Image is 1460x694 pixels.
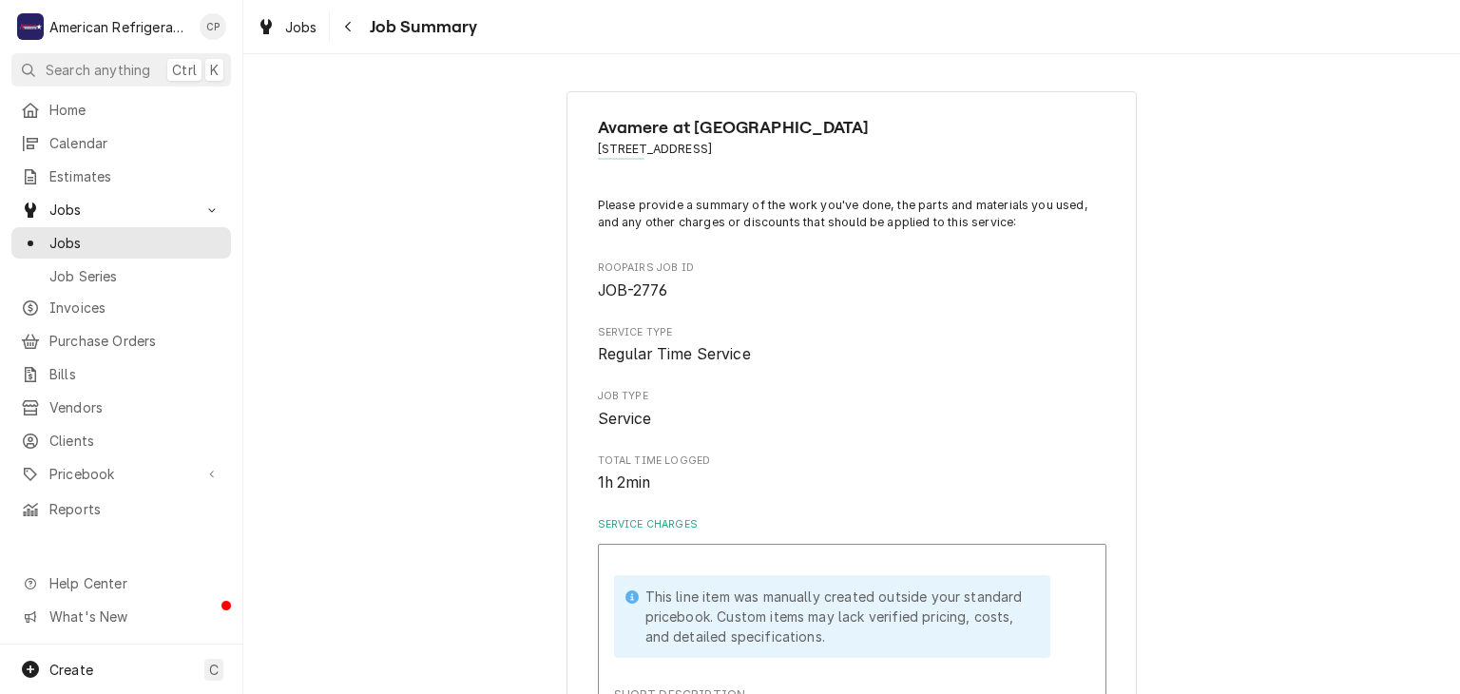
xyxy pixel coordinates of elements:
span: JOB-2776 [598,281,667,299]
div: CP [200,13,226,40]
span: Total Time Logged [598,453,1106,469]
span: Invoices [49,298,221,318]
a: Reports [11,493,231,525]
a: Go to Help Center [11,568,231,599]
span: Name [598,115,1106,141]
span: Calendar [49,133,221,153]
span: Help Center [49,573,220,593]
span: Purchase Orders [49,331,221,351]
span: Vendors [49,397,221,417]
span: Address [598,141,1106,158]
span: Roopairs Job ID [598,280,1106,302]
div: A [17,13,44,40]
div: Service Type [598,325,1106,366]
div: American Refrigeration LLC [49,17,189,37]
button: Search anythingCtrlK [11,53,231,87]
span: Jobs [285,17,317,37]
span: Reports [49,499,221,519]
a: Estimates [11,161,231,192]
span: What's New [49,607,220,627]
button: Navigate back [334,11,364,42]
a: Jobs [11,227,231,259]
span: Job Type [598,408,1106,431]
a: Go to What's New [11,601,231,632]
a: Purchase Orders [11,325,231,357]
span: Service Type [598,325,1106,340]
span: Create [49,662,93,678]
span: Search anything [46,60,150,80]
span: Job Series [49,266,221,286]
span: Estimates [49,166,221,186]
span: Regular Time Service [598,345,751,363]
span: Pricebook [49,464,193,484]
a: Clients [11,425,231,456]
a: Invoices [11,292,231,323]
span: Service [598,410,652,428]
div: Client Information [598,115,1106,173]
a: Home [11,94,231,125]
a: Job Series [11,260,231,292]
span: Ctrl [172,60,197,80]
span: C [209,660,219,680]
span: Jobs [49,233,221,253]
a: Bills [11,358,231,390]
a: Vendors [11,392,231,423]
span: Home [49,100,221,120]
span: Clients [49,431,221,451]
a: Go to Pricebook [11,458,231,490]
div: Total Time Logged [598,453,1106,494]
span: 1h 2min [598,473,651,492]
div: Job Type [598,389,1106,430]
label: Service Charges [598,517,1106,532]
span: K [210,60,219,80]
div: This line item was manually created outside your standard pricebook. Custom items may lack verifi... [645,587,1031,646]
div: American Refrigeration LLC's Avatar [17,13,44,40]
span: Job Type [598,389,1106,404]
span: Service Type [598,343,1106,366]
span: Bills [49,364,221,384]
span: Total Time Logged [598,472,1106,494]
a: Calendar [11,127,231,159]
a: Jobs [249,11,325,43]
span: Jobs [49,200,193,220]
span: Roopairs Job ID [598,260,1106,276]
a: Go to Jobs [11,194,231,225]
p: Please provide a summary of the work you've done, the parts and materials you used, and any other... [598,197,1106,232]
span: Job Summary [364,14,478,40]
div: Cordel Pyle's Avatar [200,13,226,40]
div: Roopairs Job ID [598,260,1106,301]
